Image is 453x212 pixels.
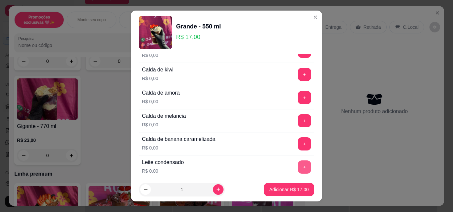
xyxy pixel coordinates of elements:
[142,66,173,74] div: Calda de kiwi
[142,135,215,143] div: Calda de banana caramelizada
[142,121,186,128] p: R$ 0,00
[142,168,184,174] p: R$ 0,00
[298,114,311,127] button: add
[176,32,221,42] p: R$ 17,00
[142,145,215,151] p: R$ 0,00
[140,184,151,195] button: decrease-product-quantity
[298,137,311,150] button: add
[310,12,321,22] button: Close
[298,68,311,81] button: add
[142,98,180,105] p: R$ 0,00
[298,160,311,174] button: add
[139,16,172,49] img: product-image
[142,89,180,97] div: Calda de amora
[213,184,224,195] button: increase-product-quantity
[142,52,185,59] p: R$ 0,00
[269,186,309,193] p: Adicionar R$ 17,00
[142,158,184,166] div: Leite condensado
[176,22,221,31] div: Grande - 550 ml
[264,183,314,196] button: Adicionar R$ 17,00
[142,112,186,120] div: Calda de melancia
[298,91,311,104] button: add
[142,75,173,82] p: R$ 0,00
